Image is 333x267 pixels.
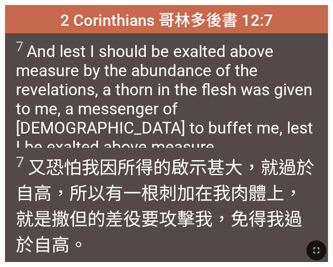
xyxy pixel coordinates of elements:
[16,183,302,255] wg4561: ，就是撒但
[16,153,318,256] span: 又
[16,39,318,157] span: And lest I should be exalted above measure by the abundance of the revelations, a thorn in the fl...
[16,157,314,255] wg3363: 我因所得的啟示
[16,39,23,54] sup: 7
[16,183,302,255] wg3427: 肉體上
[60,7,273,30] span: 2 Corinthians 哥林多後書 12:7
[16,209,302,255] wg2443: 攻擊
[16,153,24,171] sup: 7
[16,209,302,255] wg4566: 的差役
[16,183,302,255] wg1325: 在我
[16,209,302,255] wg32: 要
[16,157,314,255] wg2532: 恐怕
[16,183,302,255] wg4647: 加
[16,183,302,255] wg5229: ，所以有一根刺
